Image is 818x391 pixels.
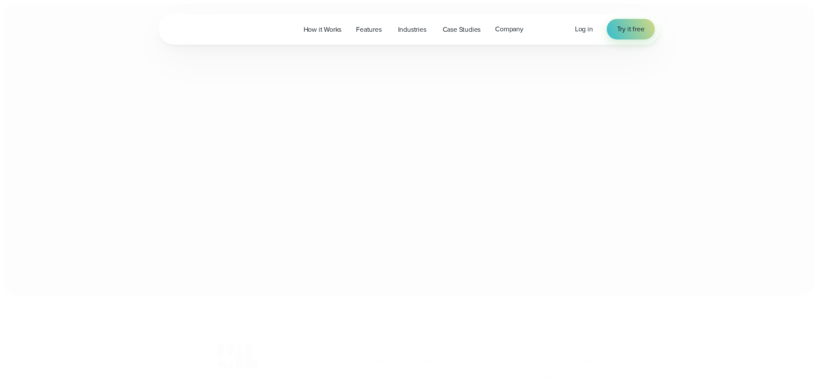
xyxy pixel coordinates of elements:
span: How it Works [304,24,342,35]
span: Case Studies [443,24,481,35]
a: Case Studies [435,21,488,38]
a: How it Works [296,21,349,38]
span: Industries [398,24,426,35]
span: Features [356,24,381,35]
span: Company [495,24,523,34]
span: Try it free [617,24,645,34]
a: Log in [575,24,593,34]
a: Try it free [607,19,655,39]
